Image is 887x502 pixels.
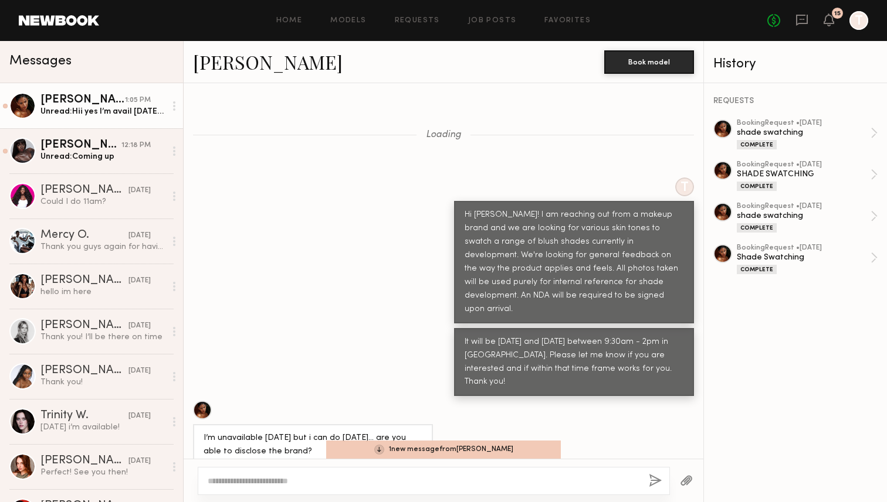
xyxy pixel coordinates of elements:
div: [PERSON_NAME] [40,455,128,467]
div: [PERSON_NAME] [40,320,128,332]
div: Trinity W. [40,410,128,422]
span: Loading [426,130,461,140]
div: Hi [PERSON_NAME]! I am reaching out from a makeup brand and we are looking for various skin tones... [465,209,683,316]
div: [DATE] [128,366,151,377]
div: Thank you! [40,377,165,388]
a: Home [276,17,303,25]
a: bookingRequest •[DATE]Shade SwatchingComplete [737,244,878,274]
div: booking Request • [DATE] [737,119,871,127]
div: REQUESTS [713,97,878,105]
div: 1 new message from [PERSON_NAME] [326,440,561,459]
div: Complete [737,182,777,191]
div: [PERSON_NAME] [40,185,128,196]
div: Could I do 11am? [40,196,165,207]
div: Perfect! See you then! [40,467,165,478]
span: Messages [9,54,72,68]
div: Shade Swatching [737,252,871,263]
div: Complete [737,265,777,274]
div: [DATE] [128,230,151,241]
button: Book model [604,50,694,74]
div: 15 [834,11,841,17]
a: Models [330,17,366,25]
div: shade swatching [737,127,871,138]
div: [DATE] [128,411,151,422]
div: Complete [737,140,777,149]
a: bookingRequest •[DATE]SHADE SWATCHINGComplete [737,161,878,191]
div: [DATE] [128,185,151,196]
div: Thank you guys again for having me. 😊🙏🏿 [40,241,165,252]
a: bookingRequest •[DATE]shade swatchingComplete [737,119,878,149]
div: [DATE] [128,320,151,332]
div: It will be [DATE] and [DATE] between 9:30am - 2pm in [GEOGRAPHIC_DATA]. Please let me know if you... [465,336,683,390]
div: booking Request • [DATE] [737,203,871,210]
div: [DATE] [128,275,151,286]
div: History [713,57,878,71]
a: Job Posts [468,17,517,25]
div: 12:18 PM [121,140,151,151]
div: shade swatching [737,210,871,221]
div: [PERSON_NAME] [40,365,128,377]
div: I’m unavailable [DATE] but i can do [DATE]… are you able to disclose the brand? [204,432,422,459]
div: Mercy O. [40,230,128,241]
div: [PERSON_NAME] [40,275,128,286]
div: SHADE SWATCHING [737,169,871,180]
div: [PERSON_NAME] [40,94,125,106]
div: booking Request • [DATE] [737,244,871,252]
a: T [849,11,868,30]
a: [PERSON_NAME] [193,49,343,74]
div: booking Request • [DATE] [737,161,871,169]
div: Thank you! I’ll be there on time [40,332,165,343]
a: bookingRequest •[DATE]shade swatchingComplete [737,203,878,233]
div: [DATE] [128,456,151,467]
div: Unread: Coming up [40,151,165,162]
a: Favorites [544,17,591,25]
a: Requests [395,17,440,25]
div: [DATE] i’m available! [40,422,165,433]
div: 1:05 PM [125,95,151,106]
div: Unread: Hii yes I’m avail [DATE] :) [40,106,165,117]
a: Book model [604,56,694,66]
div: [PERSON_NAME] [40,139,121,151]
div: Complete [737,223,777,233]
div: hello im here [40,286,165,298]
